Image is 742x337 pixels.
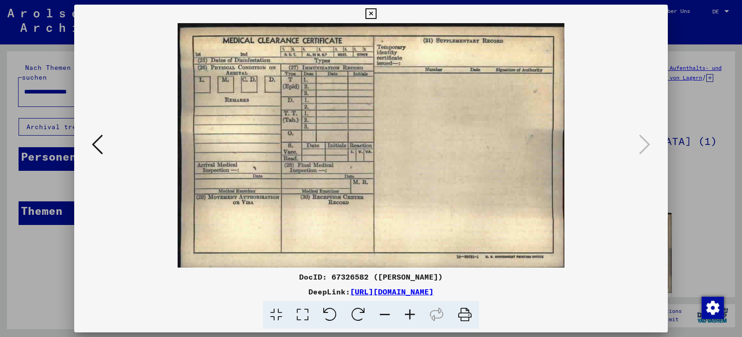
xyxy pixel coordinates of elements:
[350,287,434,296] a: [URL][DOMAIN_NAME]
[74,271,668,282] div: DocID: 67326582 ([PERSON_NAME])
[106,23,636,268] img: 002.jpg
[74,286,668,297] div: DeepLink:
[702,297,724,319] img: Zustimmung ändern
